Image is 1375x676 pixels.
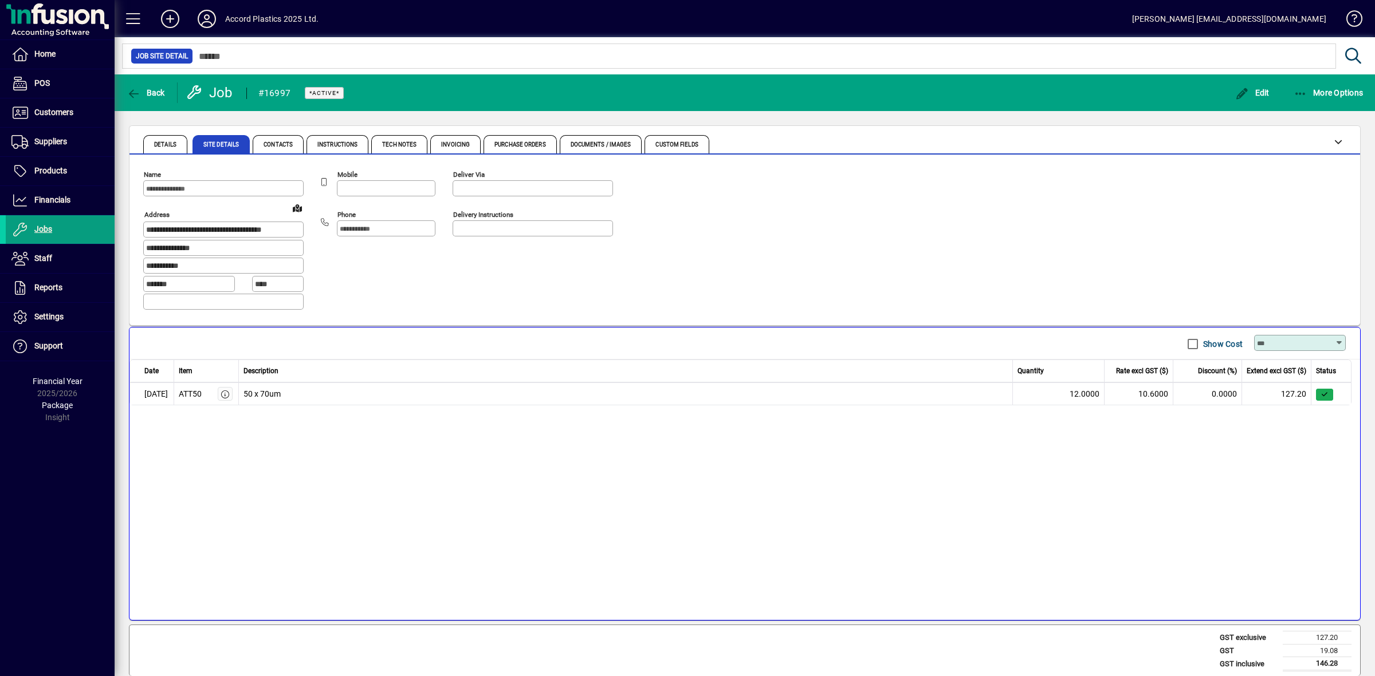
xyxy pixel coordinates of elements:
[33,377,82,386] span: Financial Year
[571,142,631,148] span: Documents / Images
[34,341,63,350] span: Support
[6,186,115,215] a: Financials
[144,366,159,376] span: Date
[1214,644,1283,657] td: GST
[1316,366,1336,376] span: Status
[6,40,115,69] a: Home
[34,49,56,58] span: Home
[288,199,307,217] a: View on map
[1214,657,1283,671] td: GST inclusive
[382,142,417,148] span: Tech Notes
[34,166,67,175] span: Products
[144,171,161,179] mat-label: Name
[1283,644,1352,657] td: 19.08
[1283,631,1352,645] td: 127.20
[494,142,546,148] span: Purchase Orders
[1283,657,1352,671] td: 146.28
[337,171,357,179] mat-label: Mobile
[1105,382,1173,405] td: 10.6000
[179,388,202,400] div: ATT50
[6,128,115,156] a: Suppliers
[34,254,52,263] span: Staff
[6,98,115,127] a: Customers
[1116,366,1168,376] span: Rate excl GST ($)
[1214,631,1283,645] td: GST exclusive
[127,88,165,97] span: Back
[34,312,64,321] span: Settings
[34,78,50,88] span: POS
[225,10,319,28] div: Accord Plastics 2025 Ltd.
[1201,338,1243,350] label: Show Cost
[239,382,1013,405] td: 50 x 70um
[34,137,67,146] span: Suppliers
[6,274,115,302] a: Reports
[34,283,62,292] span: Reports
[1235,88,1270,97] span: Edit
[152,9,188,29] button: Add
[1070,388,1099,400] span: 12.0000
[655,142,698,148] span: Custom Fields
[264,142,293,148] span: Contacts
[1242,382,1311,405] td: 127.20
[34,195,70,204] span: Financials
[453,211,513,219] mat-label: Delivery Instructions
[317,142,357,148] span: Instructions
[34,224,52,234] span: Jobs
[441,142,470,148] span: Invoicing
[186,84,235,102] div: Job
[188,9,225,29] button: Profile
[337,211,356,219] mat-label: Phone
[154,142,176,148] span: Details
[6,332,115,361] a: Support
[6,157,115,185] a: Products
[1291,82,1366,103] button: More Options
[124,82,168,103] button: Back
[6,244,115,273] a: Staff
[179,366,192,376] span: Item
[1173,382,1242,405] td: 0.0000
[1232,82,1272,103] button: Edit
[34,108,73,117] span: Customers
[1198,366,1237,376] span: Discount (%)
[203,142,239,148] span: Site Details
[1132,10,1326,28] div: [PERSON_NAME] [EMAIL_ADDRESS][DOMAIN_NAME]
[6,303,115,331] a: Settings
[136,50,188,62] span: Job Site Detail
[6,69,115,98] a: POS
[42,401,73,410] span: Package
[453,171,485,179] mat-label: Deliver via
[258,84,291,102] div: #16997
[115,82,178,103] app-page-header-button: Back
[1294,88,1364,97] span: More Options
[1247,366,1306,376] span: Extend excl GST ($)
[129,382,174,405] td: [DATE]
[243,366,278,376] span: Description
[1338,2,1361,39] a: Knowledge Base
[1017,366,1044,376] span: Quantity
